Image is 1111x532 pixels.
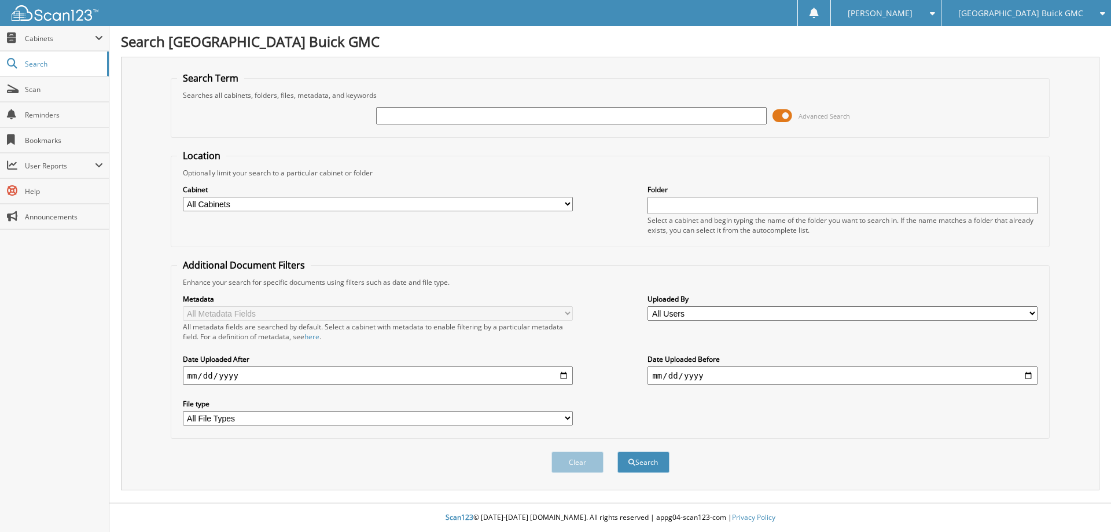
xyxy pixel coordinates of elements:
[25,161,95,171] span: User Reports
[183,354,573,364] label: Date Uploaded After
[183,294,573,304] label: Metadata
[958,10,1083,17] span: [GEOGRAPHIC_DATA] Buick GMC
[25,85,103,94] span: Scan
[25,110,103,120] span: Reminders
[177,72,244,85] legend: Search Term
[648,294,1038,304] label: Uploaded By
[551,452,604,473] button: Clear
[648,354,1038,364] label: Date Uploaded Before
[177,149,226,162] legend: Location
[304,332,319,342] a: here
[446,512,473,522] span: Scan123
[648,215,1038,235] div: Select a cabinet and begin typing the name of the folder you want to search in. If the name match...
[177,277,1044,287] div: Enhance your search for specific documents using filters such as date and file type.
[648,366,1038,385] input: end
[183,366,573,385] input: start
[25,135,103,145] span: Bookmarks
[121,32,1099,51] h1: Search [GEOGRAPHIC_DATA] Buick GMC
[617,452,669,473] button: Search
[25,59,101,69] span: Search
[799,112,850,120] span: Advanced Search
[109,504,1111,532] div: © [DATE]-[DATE] [DOMAIN_NAME]. All rights reserved | appg04-scan123-com |
[25,186,103,196] span: Help
[183,399,573,409] label: File type
[183,322,573,342] div: All metadata fields are searched by default. Select a cabinet with metadata to enable filtering b...
[648,185,1038,195] label: Folder
[183,185,573,195] label: Cabinet
[12,5,98,21] img: scan123-logo-white.svg
[177,168,1044,178] div: Optionally limit your search to a particular cabinet or folder
[177,90,1044,100] div: Searches all cabinets, folders, files, metadata, and keywords
[177,259,311,271] legend: Additional Document Filters
[732,512,775,522] a: Privacy Policy
[848,10,913,17] span: [PERSON_NAME]
[25,34,95,43] span: Cabinets
[25,212,103,222] span: Announcements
